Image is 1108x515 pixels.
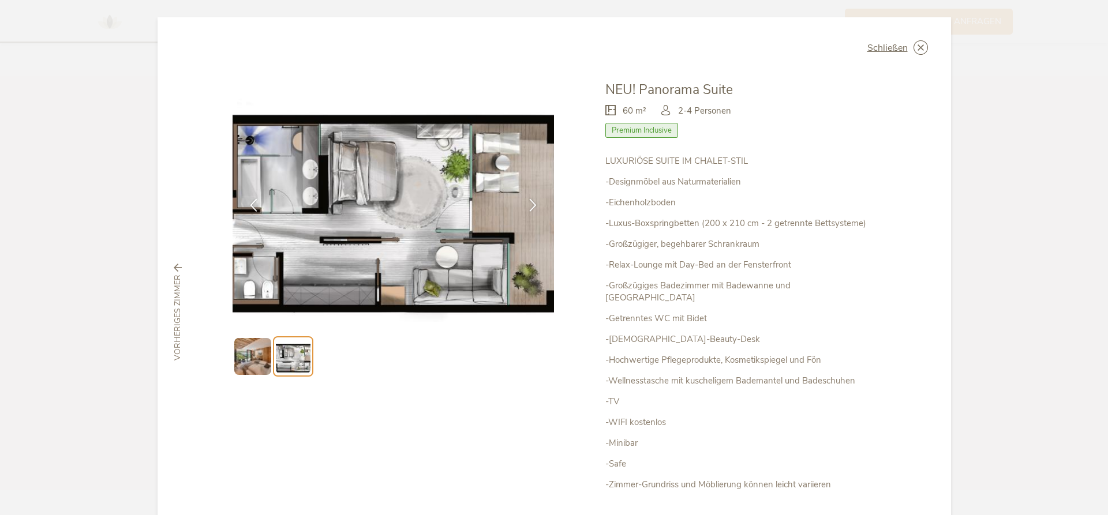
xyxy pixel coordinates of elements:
span: Premium Inclusive [605,123,678,138]
p: -Hochwertige Pflegeprodukte, Kosmetikspiegel und Fön [605,354,875,366]
p: -Großzügiger, begehbarer Schrankraum [605,238,875,250]
img: NEU! Panorama Suite [233,81,555,322]
p: -Luxus-Boxspringbetten (200 x 210 cm - 2 getrennte Bettsysteme) [605,217,875,230]
p: LUXURIÖSE SUITE IM CHALET-STIL [605,155,875,167]
p: -Getrenntes WC mit Bidet [605,313,875,325]
p: -Safe [605,458,875,470]
span: 60 m² [623,105,646,117]
p: -Relax-Lounge mit Day-Bed an der Fensterfront [605,259,875,271]
p: -Designmöbel aus Naturmaterialien [605,176,875,188]
img: Preview [276,339,310,374]
p: -WIFI kostenlos [605,416,875,428]
p: -Zimmer-Grundriss und Möblierung können leicht variieren [605,479,875,491]
p: -Eichenholzboden [605,197,875,209]
img: Preview [234,338,271,375]
p: -[DEMOGRAPHIC_DATA]-Beauty-Desk [605,333,875,345]
span: 2-4 Personen [678,105,731,117]
p: -Großzügiges Badezimmer mit Badewanne und [GEOGRAPHIC_DATA] [605,280,875,304]
span: vorheriges Zimmer [172,275,184,360]
p: -TV [605,396,875,408]
p: -Minibar [605,437,875,449]
p: -Wellnesstasche mit kuscheligem Bademantel und Badeschuhen [605,375,875,387]
span: NEU! Panorama Suite [605,81,733,99]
